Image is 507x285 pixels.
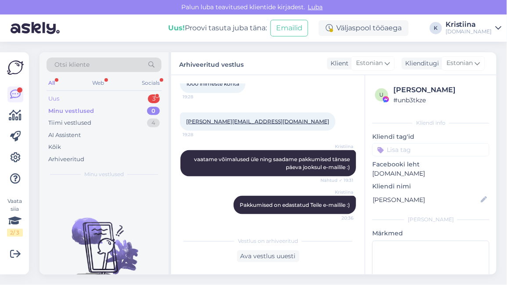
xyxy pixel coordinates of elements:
[430,22,442,34] div: K
[270,20,308,36] button: Emailid
[446,28,492,35] div: [DOMAIN_NAME]
[327,59,349,68] div: Klient
[48,155,84,164] div: Arhiveeritud
[48,143,61,152] div: Kõik
[147,119,160,127] div: 4
[48,94,59,103] div: Uus
[48,107,94,115] div: Minu vestlused
[186,80,239,87] span: 1000 inimeste kohta
[179,58,244,69] label: Arhiveeritud vestlus
[319,20,409,36] div: Väljaspool tööaega
[237,250,299,262] div: Ava vestlus uuesti
[372,182,489,191] p: Kliendi nimi
[320,189,353,195] span: Kristiina
[168,24,185,32] b: Uus!
[183,94,216,100] span: 19:28
[372,119,489,127] div: Kliendi info
[147,107,160,115] div: 0
[48,131,81,140] div: AI Assistent
[168,23,267,33] div: Proovi tasuta juba täna:
[7,59,24,76] img: Askly Logo
[84,170,124,178] span: Minu vestlused
[194,156,351,170] span: vaatame võimalused üle ning saadame pakkumised tänase päeva jooksul e-mailile :)
[40,202,169,281] img: No chats
[140,77,162,89] div: Socials
[54,60,90,69] span: Otsi kliente
[393,95,487,105] div: # unb3tkze
[320,177,353,184] span: Nähtud ✓ 19:31
[379,91,384,98] span: u
[402,59,439,68] div: Klienditugi
[372,132,489,141] p: Kliendi tag'id
[372,143,489,156] input: Lisa tag
[7,197,23,237] div: Vaata siia
[372,169,489,178] p: [DOMAIN_NAME]
[356,58,383,68] span: Estonian
[48,119,91,127] div: Tiimi vestlused
[320,143,353,150] span: Kristiina
[393,85,487,95] div: [PERSON_NAME]
[373,195,479,205] input: Lisa nimi
[186,118,329,125] a: [PERSON_NAME][EMAIL_ADDRESS][DOMAIN_NAME]
[372,160,489,169] p: Facebooki leht
[183,131,216,138] span: 19:28
[446,58,473,68] span: Estonian
[446,21,502,35] a: Kristiina[DOMAIN_NAME]
[446,21,492,28] div: Kristiina
[240,202,350,208] span: Pakkumised on edastatud Teile e-mailile :)
[238,237,298,245] span: Vestlus on arhiveeritud
[306,3,326,11] span: Luba
[7,229,23,237] div: 2 / 3
[372,229,489,238] p: Märkmed
[148,94,160,103] div: 3
[91,77,106,89] div: Web
[320,215,353,221] span: 20:36
[372,216,489,224] div: [PERSON_NAME]
[47,77,57,89] div: All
